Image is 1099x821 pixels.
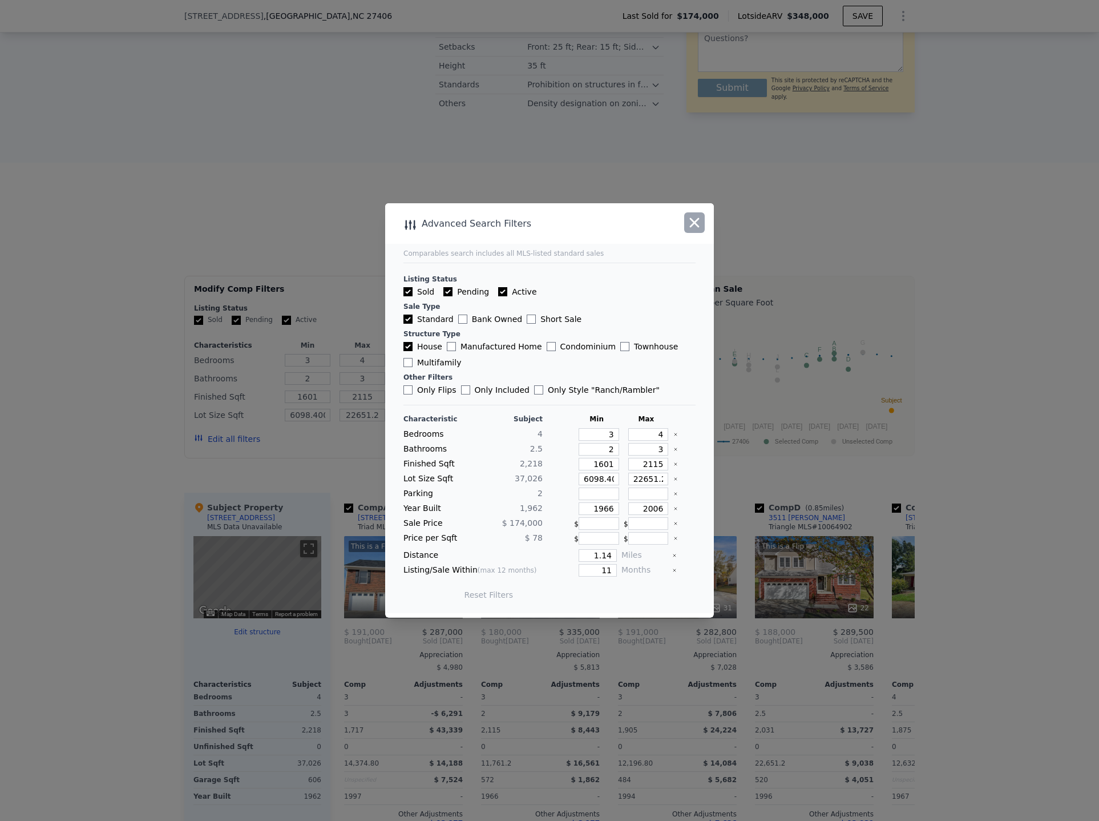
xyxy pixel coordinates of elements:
input: Short Sale [527,315,536,324]
input: Active [498,287,507,296]
div: Max [624,414,669,424]
input: Bank Owned [458,315,467,324]
div: Distance [403,549,543,562]
span: 2 [538,489,543,498]
div: Lot Size Sqft [403,473,471,485]
div: Bedrooms [403,428,471,441]
div: $ [624,517,669,530]
label: Manufactured Home [447,341,542,352]
span: 37,026 [515,474,543,483]
button: Clear [673,536,678,541]
input: Condominium [547,342,556,351]
div: Months [621,564,668,577]
span: (max 12 months) [478,566,537,574]
button: Reset [464,589,514,601]
div: Other Filters [403,373,696,382]
button: Clear [673,506,678,511]
input: Multifamily [403,358,413,367]
label: Only Included [461,384,530,396]
div: $ [574,532,619,545]
input: Standard [403,315,413,324]
button: Clear [672,568,677,573]
label: Multifamily [403,357,461,368]
label: Short Sale [527,313,581,325]
button: Clear [673,492,678,496]
input: Only Style "Ranch/Rambler" [534,385,543,395]
div: Price per Sqft [403,532,471,545]
div: Advanced Search Filters [385,216,648,232]
span: 4 [538,429,543,438]
button: Clear [673,447,678,452]
button: Clear [673,477,678,481]
div: Year Built [403,502,471,515]
label: Townhouse [620,341,678,352]
span: 2.5 [530,444,543,453]
div: Structure Type [403,329,696,339]
span: 2,218 [520,459,543,468]
div: $ [574,517,619,530]
label: Only Style " Ranch/Rambler " [534,384,660,396]
span: $ 174,000 [502,518,543,528]
div: Subject [475,414,543,424]
label: Only Flips [403,384,456,396]
div: Min [574,414,619,424]
div: Finished Sqft [403,458,471,470]
label: Bank Owned [458,313,522,325]
div: Parking [403,488,471,500]
label: Standard [403,313,454,325]
div: Sale Price [403,517,471,530]
input: Only Flips [403,385,413,395]
input: Manufactured Home [447,342,456,351]
div: Listing/Sale Within [403,564,543,577]
label: Sold [403,286,434,297]
span: 1,962 [520,504,543,513]
div: Characteristic [403,414,471,424]
div: Sale Type [403,302,696,311]
button: Clear [672,553,677,558]
button: Clear [673,521,678,526]
input: Sold [403,287,413,296]
div: Comparables search includes all MLS-listed standard sales [403,249,696,258]
input: House [403,342,413,351]
div: $ [624,532,669,545]
input: Townhouse [620,342,629,351]
div: Miles [621,549,668,562]
button: Clear [673,462,678,466]
label: Active [498,286,536,297]
input: Pending [443,287,452,296]
input: Only Included [461,385,470,395]
div: Listing Status [403,275,696,284]
div: Bathrooms [403,443,471,456]
label: Pending [443,286,489,297]
label: House [403,341,442,352]
button: Clear [673,432,678,437]
label: Condominium [547,341,616,352]
span: $ 78 [525,533,543,542]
